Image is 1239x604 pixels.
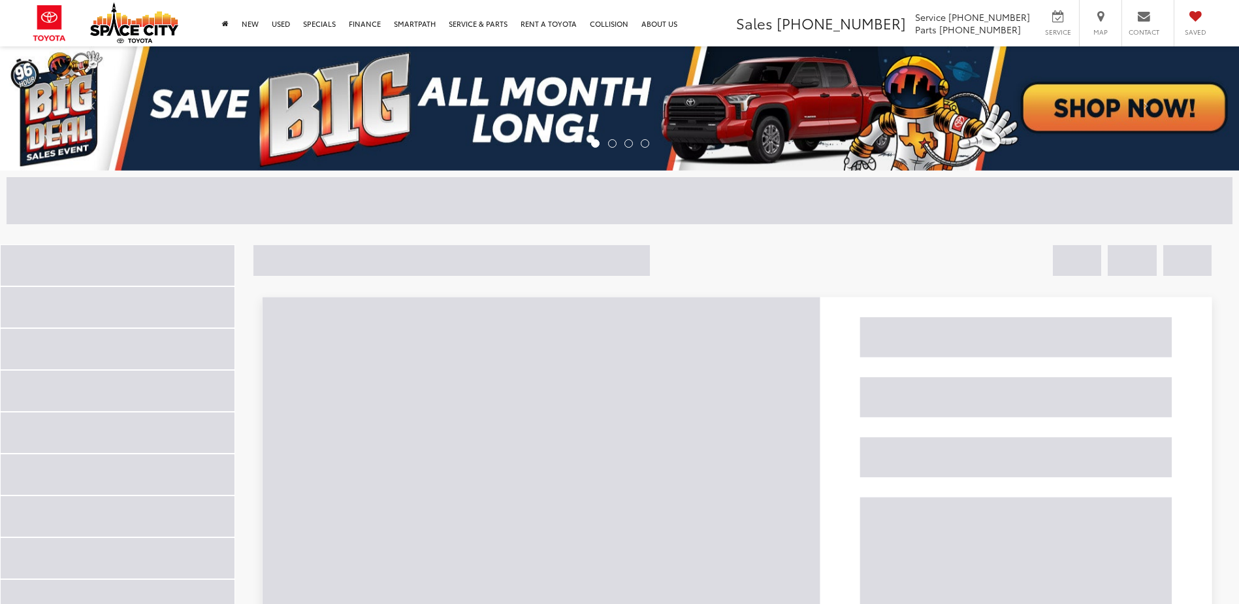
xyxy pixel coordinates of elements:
[948,10,1030,24] span: [PHONE_NUMBER]
[1181,27,1210,37] span: Saved
[1086,27,1115,37] span: Map
[939,23,1021,36] span: [PHONE_NUMBER]
[915,10,946,24] span: Service
[90,3,178,43] img: Space City Toyota
[777,12,906,33] span: [PHONE_NUMBER]
[1043,27,1072,37] span: Service
[915,23,937,36] span: Parts
[736,12,773,33] span: Sales
[1129,27,1159,37] span: Contact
